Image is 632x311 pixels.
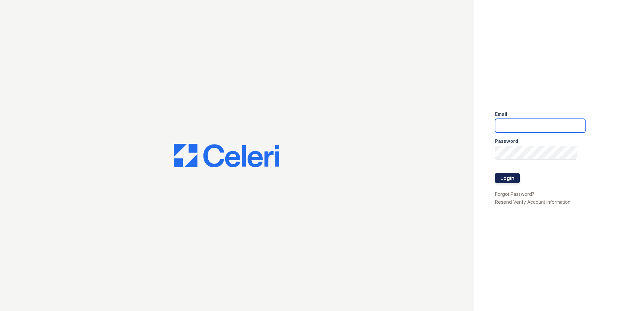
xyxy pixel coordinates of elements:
[495,199,570,205] a: Resend Verify Account Information
[495,191,534,197] a: Forgot Password?
[495,138,518,144] label: Password
[495,111,507,117] label: Email
[495,173,520,183] button: Login
[174,144,279,168] img: CE_Logo_Blue-a8612792a0a2168367f1c8372b55b34899dd931a85d93a1a3d3e32e68fde9ad4.png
